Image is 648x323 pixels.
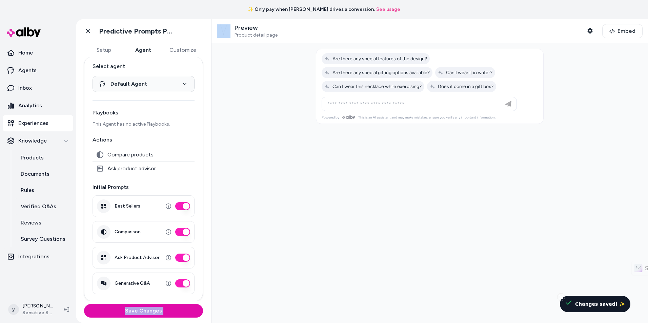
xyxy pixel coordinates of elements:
[3,249,73,265] a: Integrations
[21,202,56,211] p: Verified Q&As
[163,43,203,57] button: Customize
[18,102,42,110] p: Analytics
[557,293,565,301] button: Close toast
[84,304,203,318] button: Save Changes
[21,186,34,194] p: Rules
[93,183,195,191] p: Initial Prompts
[21,154,44,162] p: Products
[7,27,41,37] img: alby Logo
[115,203,140,209] label: Best Sellers
[21,219,41,227] p: Reviews
[107,151,154,158] span: Compare products
[18,137,47,145] p: Knowledge
[93,62,195,70] label: Select agent
[22,303,53,309] p: [PERSON_NAME]
[18,66,37,74] p: Agents
[14,231,73,247] a: Survey Questions
[18,84,32,92] p: Inbox
[14,150,73,166] a: Products
[14,182,73,198] a: Rules
[3,80,73,96] a: Inbox
[21,170,49,178] p: Documents
[3,45,73,61] a: Home
[602,24,643,38] button: Embed
[3,133,73,149] button: Knowledge
[93,136,195,144] p: Actions
[115,229,141,235] label: Comparison
[217,24,230,38] img: Hypoallergenic Initial Necklace for Women - A
[21,235,65,243] p: Survey Questions
[14,166,73,182] a: Documents
[93,121,195,128] p: This Agent has no active Playbooks.
[99,27,175,36] h1: Predictive Prompts PDP
[248,6,375,13] span: ✨ Only pay when [PERSON_NAME] drives a conversion.
[18,119,48,127] p: Experiences
[4,299,58,320] button: y[PERSON_NAME]Sensitive Stones
[18,253,49,261] p: Integrations
[115,280,150,286] label: Generative Q&A
[123,43,163,57] button: Agent
[22,309,53,316] span: Sensitive Stones
[235,32,278,38] span: Product detail page
[14,215,73,231] a: Reviews
[18,49,33,57] p: Home
[235,24,278,32] p: Preview
[115,255,160,261] label: Ask Product Advisor
[14,198,73,215] a: Verified Q&As
[575,300,625,308] div: Changes saved! ✨
[376,6,400,13] a: See usage
[3,115,73,131] a: Experiences
[617,27,635,35] span: Embed
[84,43,123,57] button: Setup
[107,165,156,172] span: Ask product advisor
[3,62,73,79] a: Agents
[93,109,195,117] p: Playbooks
[8,304,19,315] span: y
[3,98,73,114] a: Analytics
